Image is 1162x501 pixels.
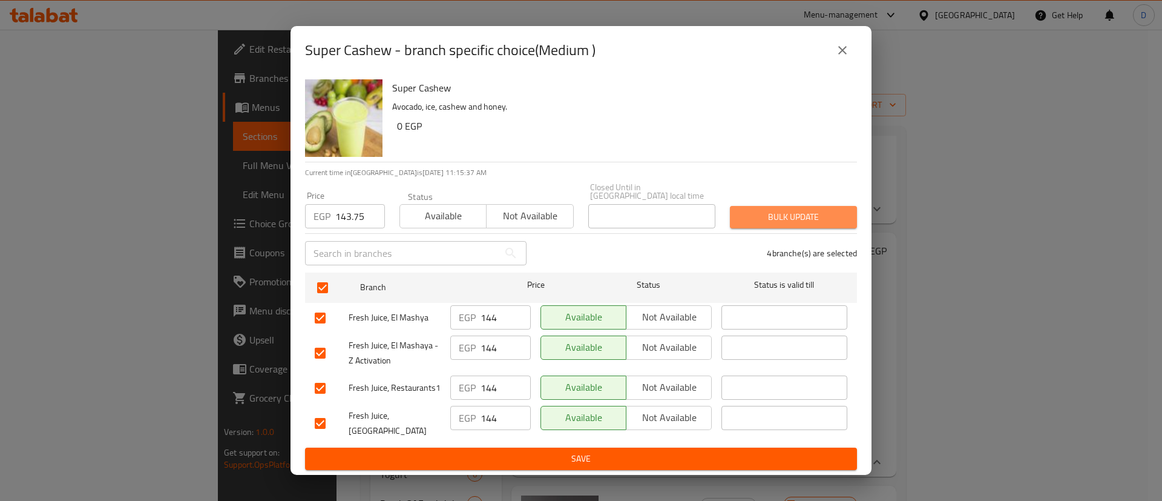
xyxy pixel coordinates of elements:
[626,376,712,400] button: Not available
[305,79,382,157] img: Super Cashew
[828,36,857,65] button: close
[305,41,596,60] h2: Super Cashew - branch specific choice(Medium )
[481,376,531,400] input: Please enter price
[392,99,847,114] p: Avocado, ice, cashew and honey.
[459,411,476,425] p: EGP
[349,310,441,325] span: Fresh Juice, El Mashya
[349,408,441,439] span: Fresh Juice, [GEOGRAPHIC_DATA]
[721,277,847,293] span: Status is valid till
[481,336,531,360] input: Please enter price
[313,209,330,224] p: EGP
[491,207,568,225] span: Not available
[305,167,857,178] p: Current time in [GEOGRAPHIC_DATA] is [DATE] 11:15:37 AM
[481,305,531,330] input: Please enter price
[315,451,847,466] span: Save
[586,277,712,293] span: Status
[496,277,576,293] span: Price
[631,308,707,326] span: Not available
[335,204,385,228] input: Please enter price
[397,118,847,134] h6: 0 EGP
[631,379,707,396] span: Not available
[305,241,499,265] input: Search in branches
[631,339,707,356] span: Not available
[540,376,626,400] button: Available
[546,339,622,356] span: Available
[459,310,476,325] p: EGP
[626,336,712,360] button: Not available
[540,406,626,430] button: Available
[405,207,482,225] span: Available
[631,409,707,426] span: Not available
[546,409,622,426] span: Available
[481,406,531,430] input: Please enter price
[767,247,857,259] p: 4 branche(s) are selected
[626,305,712,330] button: Not available
[546,308,622,326] span: Available
[740,210,847,225] span: Bulk update
[459,340,476,355] p: EGP
[349,380,441,396] span: Fresh Juice, Restaurants1
[546,379,622,396] span: Available
[626,406,712,430] button: Not available
[459,380,476,395] p: EGP
[392,79,847,96] h6: Super Cashew
[360,280,486,295] span: Branch
[730,206,857,228] button: Bulk update
[305,448,857,470] button: Save
[349,338,441,368] span: Fresh Juice, El Mashaya - Z Activation
[486,204,573,228] button: Not available
[399,204,487,228] button: Available
[540,305,626,330] button: Available
[540,336,626,360] button: Available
